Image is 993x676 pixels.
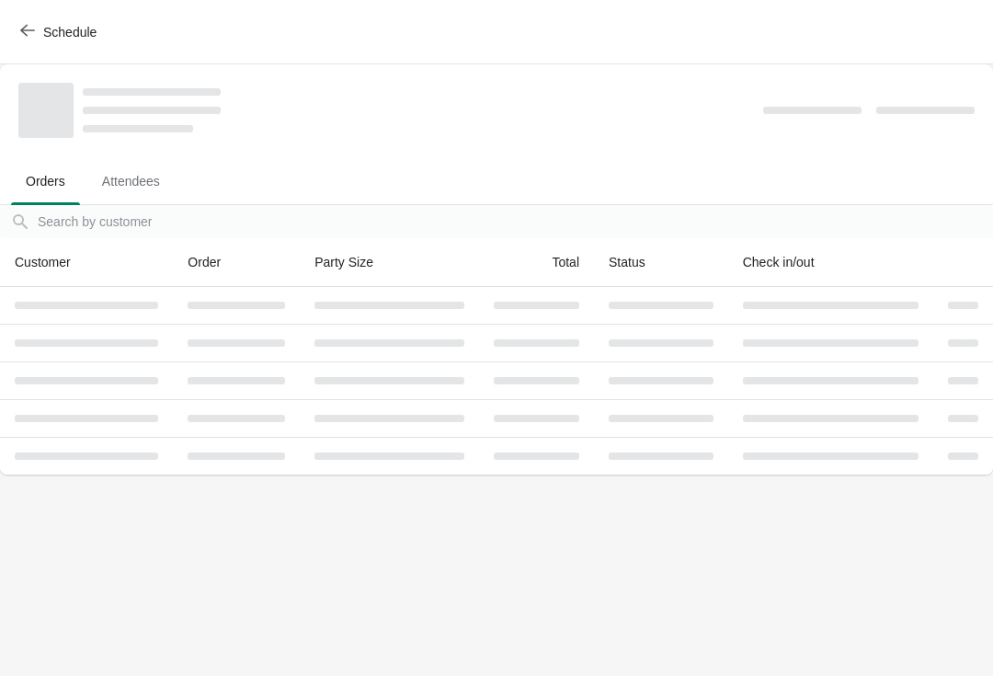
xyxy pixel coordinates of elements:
[43,25,97,40] span: Schedule
[9,16,111,49] button: Schedule
[479,238,594,287] th: Total
[173,238,300,287] th: Order
[594,238,728,287] th: Status
[11,165,80,198] span: Orders
[728,238,933,287] th: Check in/out
[37,205,993,238] input: Search by customer
[87,165,175,198] span: Attendees
[300,238,479,287] th: Party Size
